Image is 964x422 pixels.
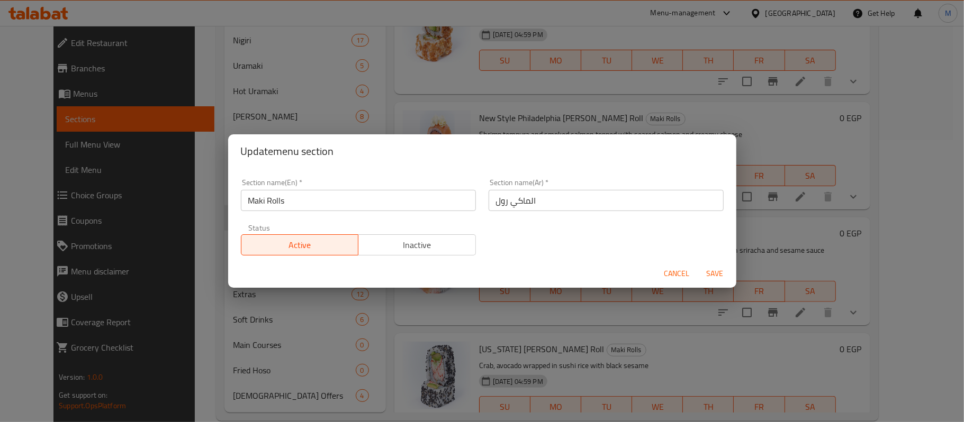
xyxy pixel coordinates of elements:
span: Save [702,267,728,280]
input: Please enter section name(en) [241,190,476,211]
input: Please enter section name(ar) [489,190,724,211]
button: Save [698,264,732,283]
button: Inactive [358,234,476,255]
span: Active [246,237,355,253]
h2: Update menu section [241,143,724,160]
span: Inactive [363,237,472,253]
button: Active [241,234,359,255]
span: Cancel [664,267,690,280]
button: Cancel [660,264,694,283]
